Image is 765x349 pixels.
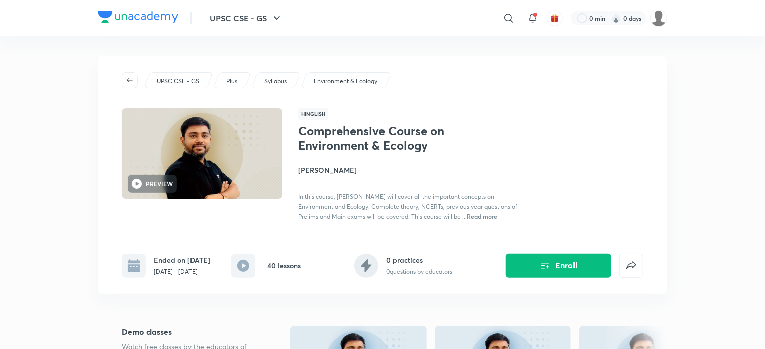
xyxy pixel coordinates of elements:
[263,77,289,86] a: Syllabus
[314,77,377,86] p: Environment & Ecology
[98,11,178,23] img: Company Logo
[312,77,379,86] a: Environment & Ecology
[650,10,667,27] img: pappu passport
[155,77,201,86] a: UPSC CSE - GS
[267,260,301,271] h6: 40 lessons
[506,254,611,278] button: Enroll
[467,212,497,220] span: Read more
[611,13,621,23] img: streak
[225,77,239,86] a: Plus
[204,8,289,28] button: UPSC CSE - GS
[298,165,523,175] h4: [PERSON_NAME]
[157,77,199,86] p: UPSC CSE - GS
[146,179,173,188] h6: PREVIEW
[550,14,559,23] img: avatar
[298,124,462,153] h1: Comprehensive Course on Environment & Ecology
[122,326,258,338] h5: Demo classes
[98,11,178,26] a: Company Logo
[619,254,643,278] button: false
[226,77,237,86] p: Plus
[120,107,284,200] img: Thumbnail
[298,108,328,120] span: Hinglish
[264,77,287,86] p: Syllabus
[387,267,453,276] p: 0 questions by educators
[154,255,210,265] h6: Ended on [DATE]
[154,267,210,276] p: [DATE] - [DATE]
[298,193,517,220] span: In this course, [PERSON_NAME] will cover all the important concepts on Environment and Ecology. C...
[387,255,453,265] h6: 0 practices
[547,10,563,26] button: avatar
